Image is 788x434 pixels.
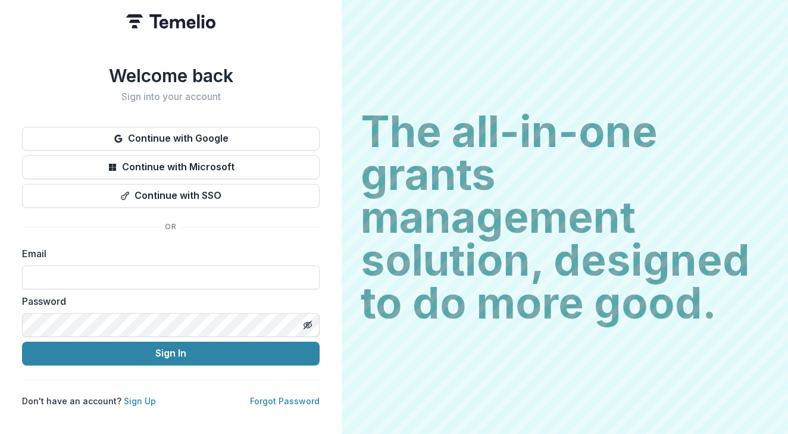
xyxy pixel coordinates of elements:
[126,14,215,29] img: Temelio
[22,395,156,407] p: Don't have an account?
[22,342,320,366] button: Sign In
[250,396,320,406] a: Forgot Password
[22,294,312,308] label: Password
[298,316,317,335] button: Toggle password visibility
[22,91,320,102] h2: Sign into your account
[22,155,320,179] button: Continue with Microsoft
[124,396,156,406] a: Sign Up
[22,127,320,151] button: Continue with Google
[22,246,312,261] label: Email
[22,184,320,208] button: Continue with SSO
[22,65,320,86] h1: Welcome back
